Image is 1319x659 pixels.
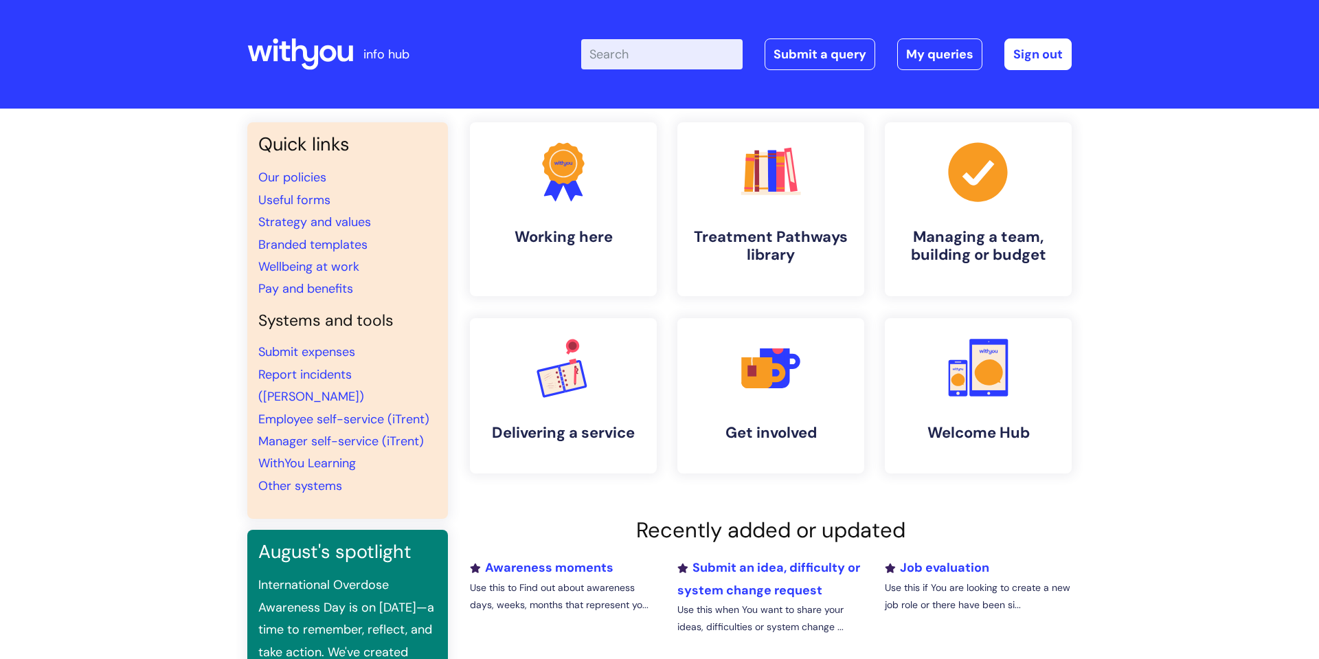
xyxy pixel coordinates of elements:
h4: Delivering a service [481,424,646,442]
input: Search [581,39,743,69]
h4: Get involved [688,424,853,442]
a: Awareness moments [470,559,613,576]
a: Useful forms [258,192,330,208]
a: Sign out [1004,38,1072,70]
a: Manager self-service (iTrent) [258,433,424,449]
h4: Welcome Hub [896,424,1061,442]
a: Welcome Hub [885,318,1072,473]
a: Job evaluation [885,559,989,576]
a: Employee self-service (iTrent) [258,411,429,427]
a: Wellbeing at work [258,258,359,275]
h4: Working here [481,228,646,246]
h3: Quick links [258,133,437,155]
a: Managing a team, building or budget [885,122,1072,296]
a: Get involved [677,318,864,473]
p: info hub [363,43,409,65]
a: Report incidents ([PERSON_NAME]) [258,366,364,405]
a: Other systems [258,478,342,494]
a: Submit an idea, difficulty or system change request [677,559,860,598]
a: Working here [470,122,657,296]
a: Delivering a service [470,318,657,473]
div: | - [581,38,1072,70]
p: Use this to Find out about awareness days, weeks, months that represent yo... [470,579,657,614]
h2: Recently added or updated [470,517,1072,543]
a: Submit a query [765,38,875,70]
h4: Managing a team, building or budget [896,228,1061,265]
p: Use this if You are looking to create a new job role or there have been si... [885,579,1072,614]
p: Use this when You want to share your ideas, difficulties or system change ... [677,601,864,636]
a: Submit expenses [258,344,355,360]
a: My queries [897,38,982,70]
h3: August's spotlight [258,541,437,563]
a: Treatment Pathways library [677,122,864,296]
h4: Treatment Pathways library [688,228,853,265]
a: WithYou Learning [258,455,356,471]
a: Branded templates [258,236,368,253]
a: Our policies [258,169,326,186]
a: Pay and benefits [258,280,353,297]
a: Strategy and values [258,214,371,230]
h4: Systems and tools [258,311,437,331]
